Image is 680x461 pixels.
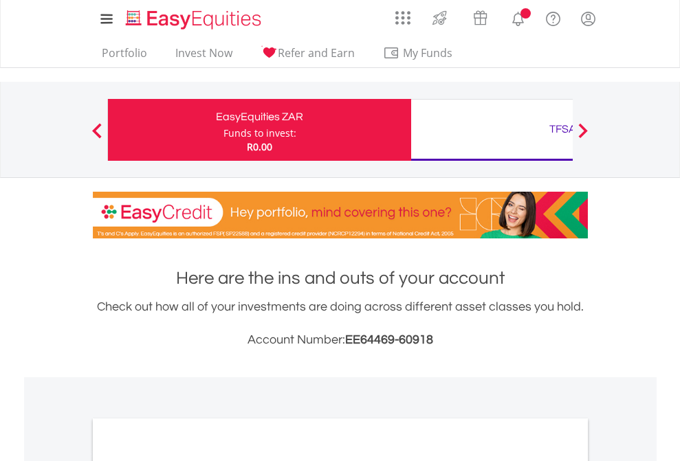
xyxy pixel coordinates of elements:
a: Refer and Earn [255,46,360,67]
img: EasyCredit Promotion Banner [93,192,588,238]
div: Funds to invest: [223,126,296,140]
a: Invest Now [170,46,238,67]
h3: Account Number: [93,330,588,350]
h1: Here are the ins and outs of your account [93,266,588,291]
a: Home page [120,3,267,31]
a: Portfolio [96,46,153,67]
img: vouchers-v2.svg [469,7,492,29]
button: Next [569,130,597,144]
a: AppsGrid [386,3,419,25]
a: Notifications [501,3,536,31]
span: My Funds [383,44,473,62]
button: Previous [83,130,111,144]
img: thrive-v2.svg [428,7,451,29]
img: EasyEquities_Logo.png [123,8,267,31]
div: EasyEquities ZAR [116,107,403,126]
a: Vouchers [460,3,501,29]
span: R0.00 [247,140,272,153]
a: My Profile [571,3,606,34]
img: grid-menu-icon.svg [395,10,410,25]
span: Refer and Earn [278,45,355,60]
div: Check out how all of your investments are doing across different asset classes you hold. [93,297,588,350]
a: FAQ's and Support [536,3,571,31]
span: EE64469-60918 [345,333,433,346]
